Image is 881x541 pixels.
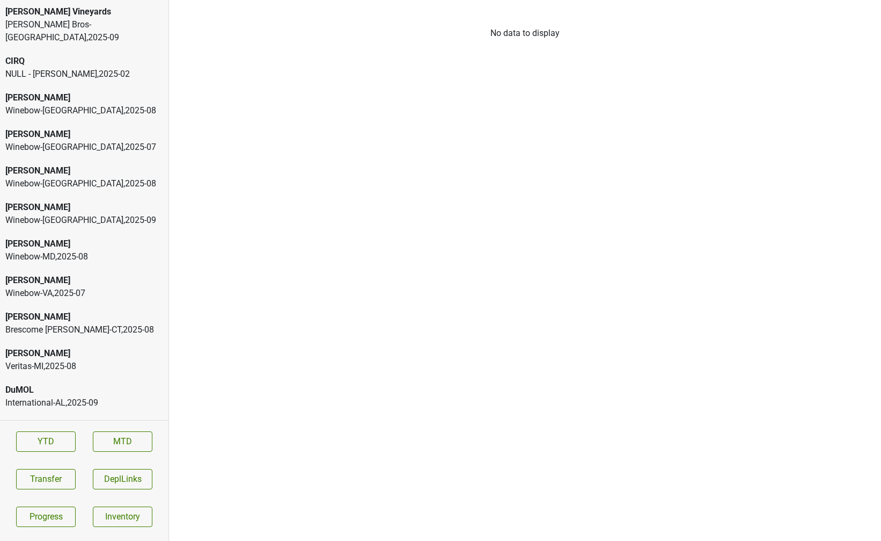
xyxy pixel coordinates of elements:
div: NULL - [PERSON_NAME] , 2025 - 02 [5,68,163,81]
a: Inventory [93,507,152,527]
div: [PERSON_NAME] Vineyards [5,5,163,18]
div: [PERSON_NAME] [5,164,163,177]
div: DuMOL [5,384,163,396]
div: [PERSON_NAME] [5,347,163,360]
div: Winebow-MD , 2025 - 08 [5,250,163,263]
button: DeplLinks [93,469,152,489]
div: [PERSON_NAME] Bros-[GEOGRAPHIC_DATA] , 2025 - 09 [5,18,163,44]
div: Veritas-MI , 2025 - 08 [5,360,163,373]
div: Winebow-[GEOGRAPHIC_DATA] , 2025 - 09 [5,214,163,227]
div: [PERSON_NAME] [5,201,163,214]
div: Winebow-[GEOGRAPHIC_DATA] , 2025 - 07 [5,141,163,154]
button: Transfer [16,469,76,489]
a: Progress [16,507,76,527]
div: CIRQ [5,55,163,68]
div: Winebow-VA , 2025 - 07 [5,287,163,300]
div: International-AL , 2025 - 09 [5,396,163,409]
div: Winebow-[GEOGRAPHIC_DATA] , 2025 - 08 [5,104,163,117]
div: [PERSON_NAME] [5,91,163,104]
div: Brescome [PERSON_NAME]-CT , 2025 - 08 [5,323,163,336]
a: YTD [16,431,76,452]
div: [PERSON_NAME] [5,274,163,287]
a: MTD [93,431,152,452]
div: Winebow-[GEOGRAPHIC_DATA] , 2025 - 08 [5,177,163,190]
div: [PERSON_NAME] [5,311,163,323]
div: [PERSON_NAME] [5,237,163,250]
div: No data to display [169,27,881,40]
div: [PERSON_NAME] [5,128,163,141]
